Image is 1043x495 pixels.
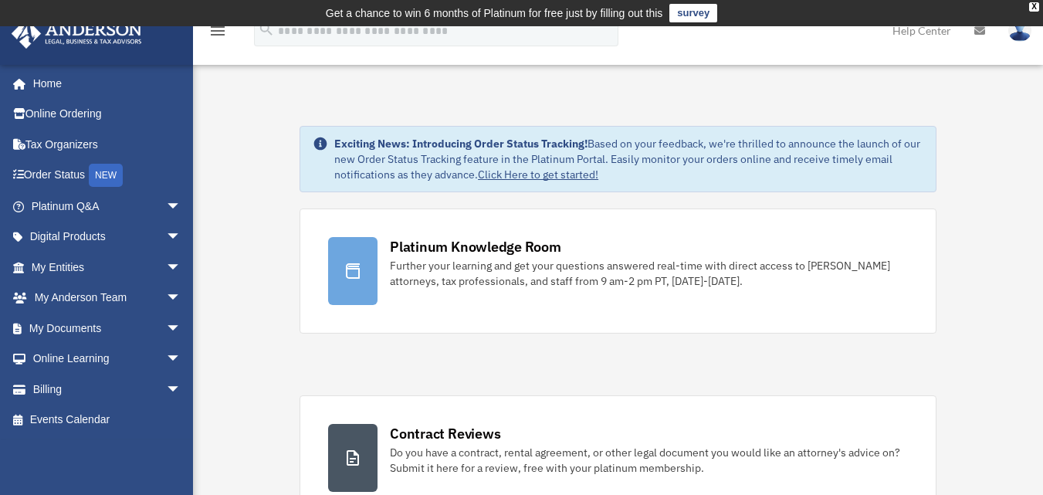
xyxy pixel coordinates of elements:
[11,129,205,160] a: Tax Organizers
[166,191,197,222] span: arrow_drop_down
[326,4,663,22] div: Get a chance to win 6 months of Platinum for free just by filling out this
[208,22,227,40] i: menu
[166,252,197,283] span: arrow_drop_down
[334,137,588,151] strong: Exciting News: Introducing Order Status Tracking!
[390,258,908,289] div: Further your learning and get your questions answered real-time with direct access to [PERSON_NAM...
[166,222,197,253] span: arrow_drop_down
[11,405,205,436] a: Events Calendar
[390,424,500,443] div: Contract Reviews
[11,283,205,314] a: My Anderson Teamarrow_drop_down
[11,68,197,99] a: Home
[669,4,717,22] a: survey
[11,344,205,375] a: Online Learningarrow_drop_down
[390,445,908,476] div: Do you have a contract, rental agreement, or other legal document you would like an attorney's ad...
[11,160,205,192] a: Order StatusNEW
[166,344,197,375] span: arrow_drop_down
[11,222,205,253] a: Digital Productsarrow_drop_down
[208,27,227,40] a: menu
[11,99,205,130] a: Online Ordering
[1008,19,1031,42] img: User Pic
[166,283,197,314] span: arrow_drop_down
[390,237,561,256] div: Platinum Knowledge Room
[1029,2,1039,12] div: close
[89,164,123,187] div: NEW
[334,136,923,182] div: Based on your feedback, we're thrilled to announce the launch of our new Order Status Tracking fe...
[166,313,197,344] span: arrow_drop_down
[11,252,205,283] a: My Entitiesarrow_drop_down
[7,19,147,49] img: Anderson Advisors Platinum Portal
[258,21,275,38] i: search
[166,374,197,405] span: arrow_drop_down
[11,313,205,344] a: My Documentsarrow_drop_down
[300,209,936,334] a: Platinum Knowledge Room Further your learning and get your questions answered real-time with dire...
[11,191,205,222] a: Platinum Q&Aarrow_drop_down
[11,374,205,405] a: Billingarrow_drop_down
[478,168,598,181] a: Click Here to get started!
